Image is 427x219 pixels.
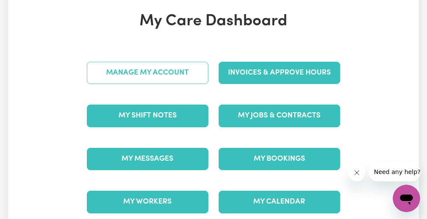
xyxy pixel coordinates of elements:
span: Need any help? [5,6,52,13]
a: My Workers [87,191,208,213]
iframe: Close message [348,164,365,181]
a: Manage My Account [87,62,208,84]
a: My Shift Notes [87,105,208,127]
a: My Bookings [219,148,340,170]
a: My Messages [87,148,208,170]
a: Invoices & Approve Hours [219,62,340,84]
a: My Calendar [219,191,340,213]
h1: My Care Dashboard [82,12,345,31]
iframe: Button to launch messaging window [393,185,420,212]
iframe: Message from company [369,162,420,181]
a: My Jobs & Contracts [219,105,340,127]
